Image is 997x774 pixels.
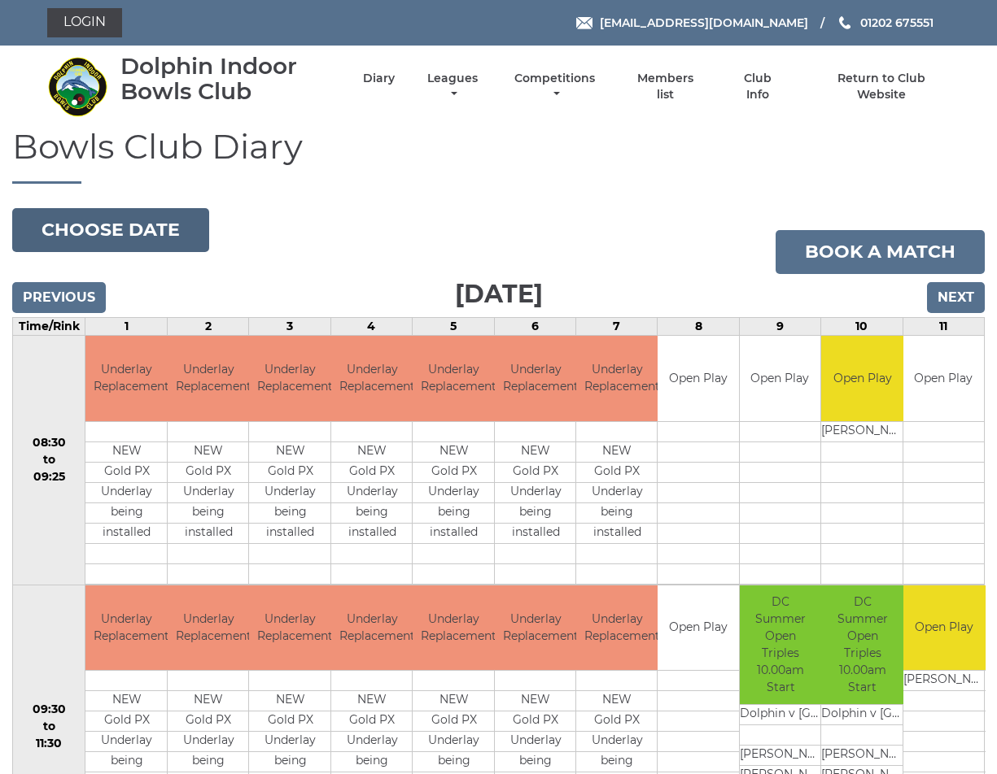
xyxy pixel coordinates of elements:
td: Underlay Replacement [85,336,168,421]
td: DC Summer Open Triples 10.00am Start [740,585,822,705]
td: Gold PX [495,462,577,482]
div: Dolphin Indoor Bowls Club [120,54,335,104]
td: Open Play [740,336,820,421]
td: NEW [168,441,250,462]
td: Underlay [85,482,168,502]
td: Underlay Replacement [249,585,331,671]
td: Underlay Replacement [576,336,658,421]
td: Underlay Replacement [331,336,413,421]
td: being [495,502,577,523]
td: being [249,502,331,523]
td: installed [495,523,577,543]
td: 6 [494,318,575,336]
td: NEW [331,691,413,711]
td: [PERSON_NAME] [821,745,903,765]
td: Underlay Replacement [168,585,250,671]
td: Underlay Replacement [331,585,413,671]
td: being [331,752,413,772]
td: NEW [249,691,331,711]
td: installed [168,523,250,543]
span: [EMAIL_ADDRESS][DOMAIN_NAME] [600,15,808,30]
td: NEW [495,441,577,462]
td: Open Play [903,585,986,671]
td: Gold PX [249,711,331,732]
td: Underlay Replacement [576,585,658,671]
td: being [249,752,331,772]
img: Phone us [839,16,851,29]
td: [PERSON_NAME] [903,671,986,691]
td: installed [331,523,413,543]
td: Open Play [903,336,984,421]
a: Phone us 01202 675551 [837,14,934,32]
td: Underlay [495,482,577,502]
td: Underlay Replacement [413,585,495,671]
td: installed [249,523,331,543]
a: Members list [627,71,702,102]
td: NEW [576,691,658,711]
td: 08:30 to 09:25 [13,336,85,585]
img: Dolphin Indoor Bowls Club [47,56,108,117]
td: NEW [85,691,168,711]
td: Time/Rink [13,318,85,336]
td: Underlay Replacement [168,336,250,421]
td: Open Play [658,336,738,421]
td: Underlay Replacement [413,336,495,421]
td: being [85,502,168,523]
td: Gold PX [331,711,413,732]
a: Login [47,8,122,37]
td: Gold PX [576,711,658,732]
td: DC Summer Open Triples 10.00am Start [821,585,903,705]
td: Gold PX [495,711,577,732]
td: Underlay [576,482,658,502]
td: installed [576,523,658,543]
td: [PERSON_NAME] [821,421,903,441]
td: Underlay Replacement [495,585,577,671]
td: Gold PX [168,462,250,482]
td: installed [85,523,168,543]
td: NEW [413,441,495,462]
button: Choose date [12,208,209,252]
td: 2 [167,318,248,336]
a: Competitions [511,71,600,102]
td: being [168,502,250,523]
td: Gold PX [331,462,413,482]
td: Underlay [249,482,331,502]
td: NEW [249,441,331,462]
td: being [576,752,658,772]
td: 8 [658,318,739,336]
td: being [85,752,168,772]
a: Return to Club Website [812,71,950,102]
td: Gold PX [413,462,495,482]
td: Underlay [413,482,495,502]
td: Gold PX [85,462,168,482]
span: 01202 675551 [860,15,934,30]
td: being [168,752,250,772]
img: Email [576,17,593,29]
td: being [413,752,495,772]
a: Diary [363,71,395,86]
td: installed [413,523,495,543]
td: Gold PX [413,711,495,732]
td: Gold PX [85,711,168,732]
td: NEW [331,441,413,462]
td: NEW [168,691,250,711]
td: 9 [739,318,820,336]
td: NEW [495,691,577,711]
td: Underlay Replacement [495,336,577,421]
td: Underlay [168,482,250,502]
td: 3 [249,318,330,336]
td: being [413,502,495,523]
td: 11 [903,318,984,336]
input: Previous [12,282,106,313]
td: Underlay [85,732,168,752]
a: Book a match [776,230,985,274]
td: 10 [821,318,903,336]
a: Club Info [732,71,785,102]
td: NEW [85,441,168,462]
td: NEW [576,441,658,462]
td: being [331,502,413,523]
td: 7 [575,318,657,336]
td: 1 [85,318,167,336]
h1: Bowls Club Diary [12,128,985,184]
td: Open Play [821,336,903,421]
